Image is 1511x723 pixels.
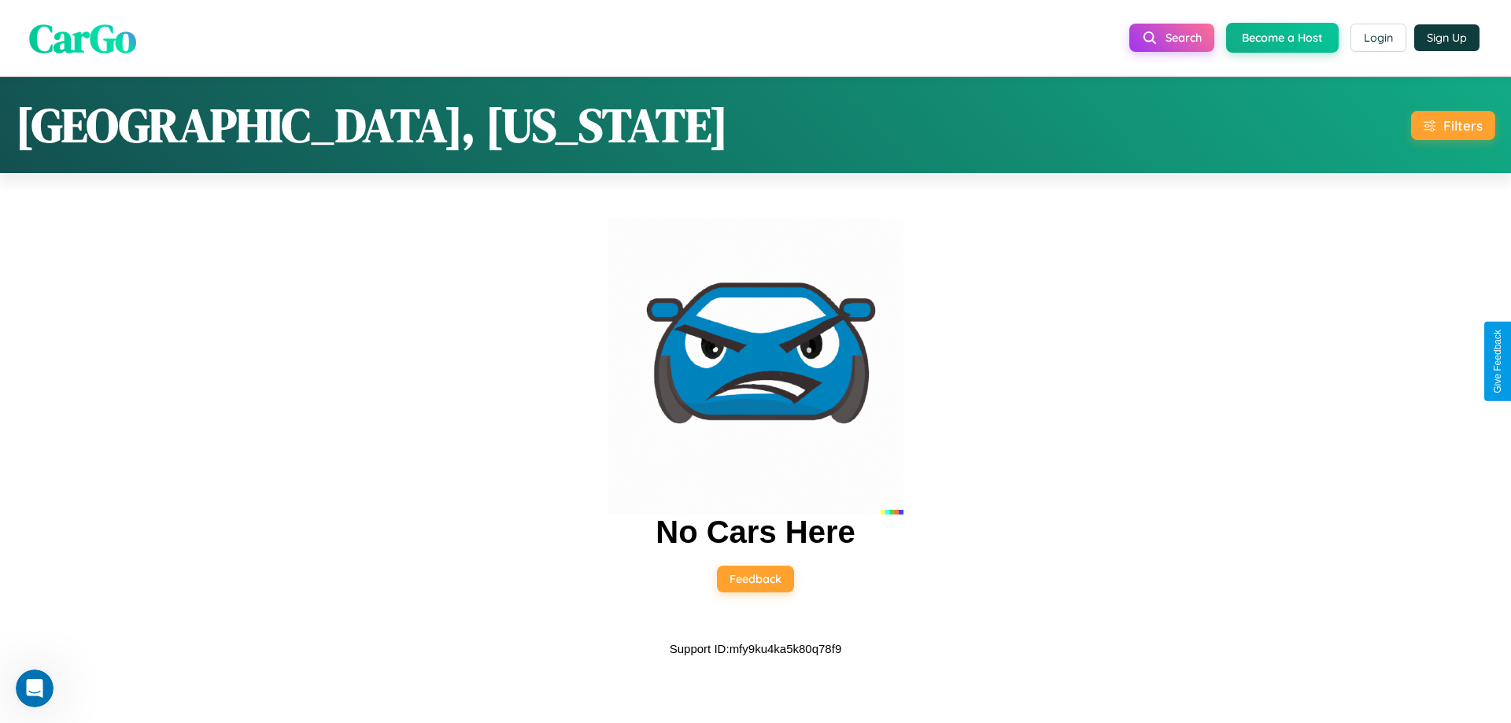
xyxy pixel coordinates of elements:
h1: [GEOGRAPHIC_DATA], [US_STATE] [16,93,728,157]
button: Filters [1411,111,1495,140]
div: Give Feedback [1492,330,1503,393]
p: Support ID: mfy9ku4ka5k80q78f9 [670,638,841,659]
iframe: Intercom live chat [16,670,54,707]
button: Login [1350,24,1406,52]
button: Sign Up [1414,24,1480,51]
button: Search [1129,24,1214,52]
button: Feedback [717,566,794,592]
button: Become a Host [1226,23,1339,53]
span: Search [1166,31,1202,45]
h2: No Cars Here [656,515,855,550]
span: CarGo [29,10,136,65]
div: Filters [1443,117,1483,134]
img: car [608,219,903,515]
